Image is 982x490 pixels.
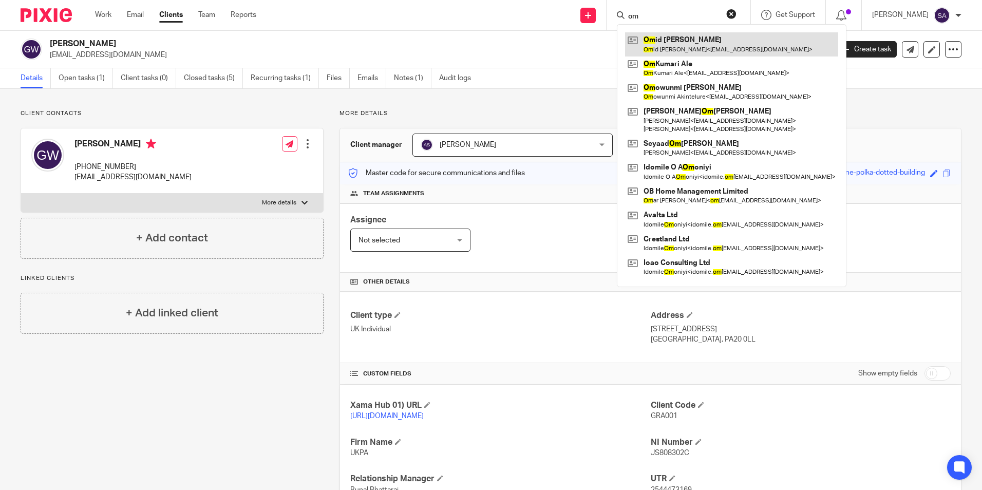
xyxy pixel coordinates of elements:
[651,310,951,321] h4: Address
[21,8,72,22] img: Pixie
[21,68,51,88] a: Details
[50,50,822,60] p: [EMAIL_ADDRESS][DOMAIN_NAME]
[651,449,689,457] span: JS808302C
[21,39,42,60] img: svg%3E
[350,216,386,224] span: Assignee
[439,68,479,88] a: Audit logs
[184,68,243,88] a: Closed tasks (5)
[262,199,296,207] p: More details
[651,412,677,420] span: GRA001
[251,68,319,88] a: Recurring tasks (1)
[74,162,192,172] p: [PHONE_NUMBER]
[627,12,720,22] input: Search
[350,449,368,457] span: UKPA
[126,305,218,321] h4: + Add linked client
[651,437,951,448] h4: NI Number
[339,109,961,118] p: More details
[95,10,111,20] a: Work
[350,400,650,411] h4: Xama Hub 01) URL
[651,400,951,411] h4: Client Code
[350,140,402,150] h3: Client manager
[31,139,64,172] img: svg%3E
[776,11,815,18] span: Get Support
[350,310,650,321] h4: Client type
[651,324,951,334] p: [STREET_ADDRESS]
[363,190,424,198] span: Team assignments
[726,9,736,19] button: Clear
[837,41,897,58] a: Create task
[74,172,192,182] p: [EMAIL_ADDRESS][DOMAIN_NAME]
[146,139,156,149] i: Primary
[231,10,256,20] a: Reports
[350,474,650,484] h4: Relationship Manager
[327,68,350,88] a: Files
[350,370,650,378] h4: CUSTOM FIELDS
[159,10,183,20] a: Clients
[651,334,951,345] p: [GEOGRAPHIC_DATA], PA20 0LL
[363,278,410,286] span: Other details
[421,139,433,151] img: svg%3E
[934,7,950,24] img: svg%3E
[74,139,192,152] h4: [PERSON_NAME]
[858,368,917,379] label: Show empty fields
[21,109,324,118] p: Client contacts
[348,168,525,178] p: Master code for secure communications and files
[394,68,431,88] a: Notes (1)
[350,437,650,448] h4: Firm Name
[121,68,176,88] a: Client tasks (0)
[59,68,113,88] a: Open tasks (1)
[198,10,215,20] a: Team
[440,141,496,148] span: [PERSON_NAME]
[50,39,667,49] h2: [PERSON_NAME]
[872,10,929,20] p: [PERSON_NAME]
[350,412,424,420] a: [URL][DOMAIN_NAME]
[21,274,324,282] p: Linked clients
[136,230,208,246] h4: + Add contact
[791,167,925,179] div: ferocious-sunshine-polka-dotted-building
[127,10,144,20] a: Email
[358,237,400,244] span: Not selected
[357,68,386,88] a: Emails
[651,474,951,484] h4: UTR
[350,324,650,334] p: UK Individual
